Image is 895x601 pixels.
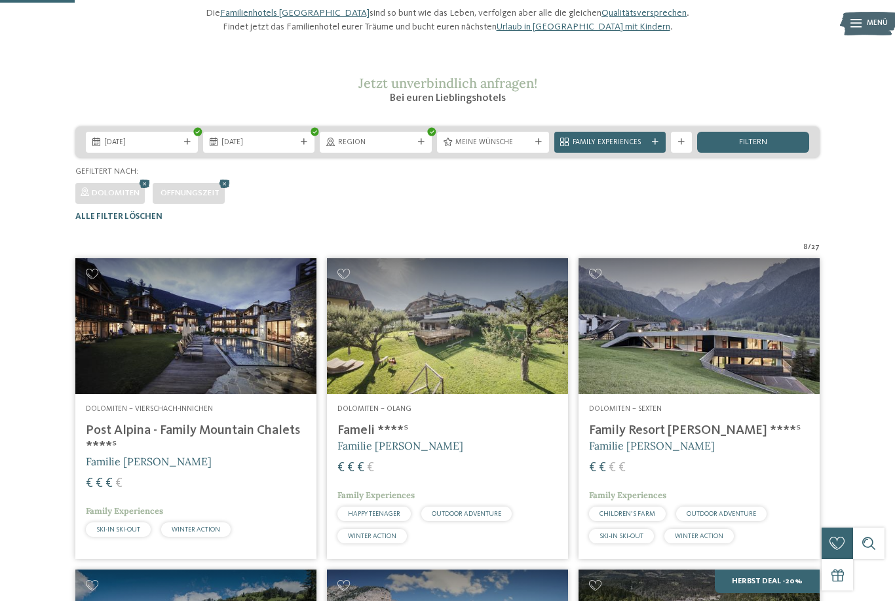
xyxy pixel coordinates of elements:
[337,439,463,452] span: Familie [PERSON_NAME]
[86,477,93,490] span: €
[687,511,756,517] span: OUTDOOR ADVENTURE
[75,258,316,559] a: Familienhotels gesucht? Hier findet ihr die besten! Dolomiten – Vierschach-Innichen Post Alpina -...
[348,533,396,539] span: WINTER ACTION
[579,258,820,559] a: Familienhotels gesucht? Hier findet ihr die besten! Dolomiten – Sexten Family Resort [PERSON_NAME...
[338,138,413,148] span: Region
[357,461,364,475] span: €
[220,9,370,18] a: Familienhotels [GEOGRAPHIC_DATA]
[589,423,809,438] h4: Family Resort [PERSON_NAME] ****ˢ
[573,138,648,148] span: Family Experiences
[600,511,655,517] span: CHILDREN’S FARM
[803,242,808,253] span: 8
[455,138,531,148] span: Meine Wünsche
[86,455,212,468] span: Familie [PERSON_NAME]
[161,189,219,197] span: Öffnungszeit
[589,439,715,452] span: Familie [PERSON_NAME]
[589,461,596,475] span: €
[86,505,163,516] span: Family Experiences
[96,526,140,533] span: SKI-IN SKI-OUT
[367,461,374,475] span: €
[390,93,506,104] span: Bei euren Lieblingshotels
[327,258,568,394] img: Familienhotels gesucht? Hier findet ihr die besten!
[92,189,140,197] span: Dolomiten
[115,477,123,490] span: €
[432,511,501,517] span: OUTDOOR ADVENTURE
[347,461,354,475] span: €
[609,461,616,475] span: €
[75,167,138,176] span: Gefiltert nach:
[579,258,820,394] img: Family Resort Rainer ****ˢ
[589,405,662,413] span: Dolomiten – Sexten
[104,138,180,148] span: [DATE]
[358,75,537,91] span: Jetzt unverbindlich anfragen!
[739,138,767,147] span: filtern
[327,258,568,559] a: Familienhotels gesucht? Hier findet ihr die besten! Dolomiten – Olang Fameli ****ˢ Familie [PERSO...
[600,533,643,539] span: SKI-IN SKI-OUT
[105,477,113,490] span: €
[808,242,811,253] span: /
[75,258,316,394] img: Post Alpina - Family Mountain Chalets ****ˢ
[601,9,687,18] a: Qualitätsversprechen
[96,477,103,490] span: €
[86,405,213,413] span: Dolomiten – Vierschach-Innichen
[199,7,696,33] p: Die sind so bunt wie das Leben, verfolgen aber alle die gleichen . Findet jetzt das Familienhotel...
[619,461,626,475] span: €
[497,22,670,31] a: Urlaub in [GEOGRAPHIC_DATA] mit Kindern
[675,533,723,539] span: WINTER ACTION
[337,461,345,475] span: €
[221,138,297,148] span: [DATE]
[337,490,415,501] span: Family Experiences
[75,212,162,221] span: Alle Filter löschen
[811,242,820,253] span: 27
[86,423,306,454] h4: Post Alpina - Family Mountain Chalets ****ˢ
[348,511,400,517] span: HAPPY TEENAGER
[337,405,411,413] span: Dolomiten – Olang
[589,490,666,501] span: Family Experiences
[599,461,606,475] span: €
[172,526,220,533] span: WINTER ACTION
